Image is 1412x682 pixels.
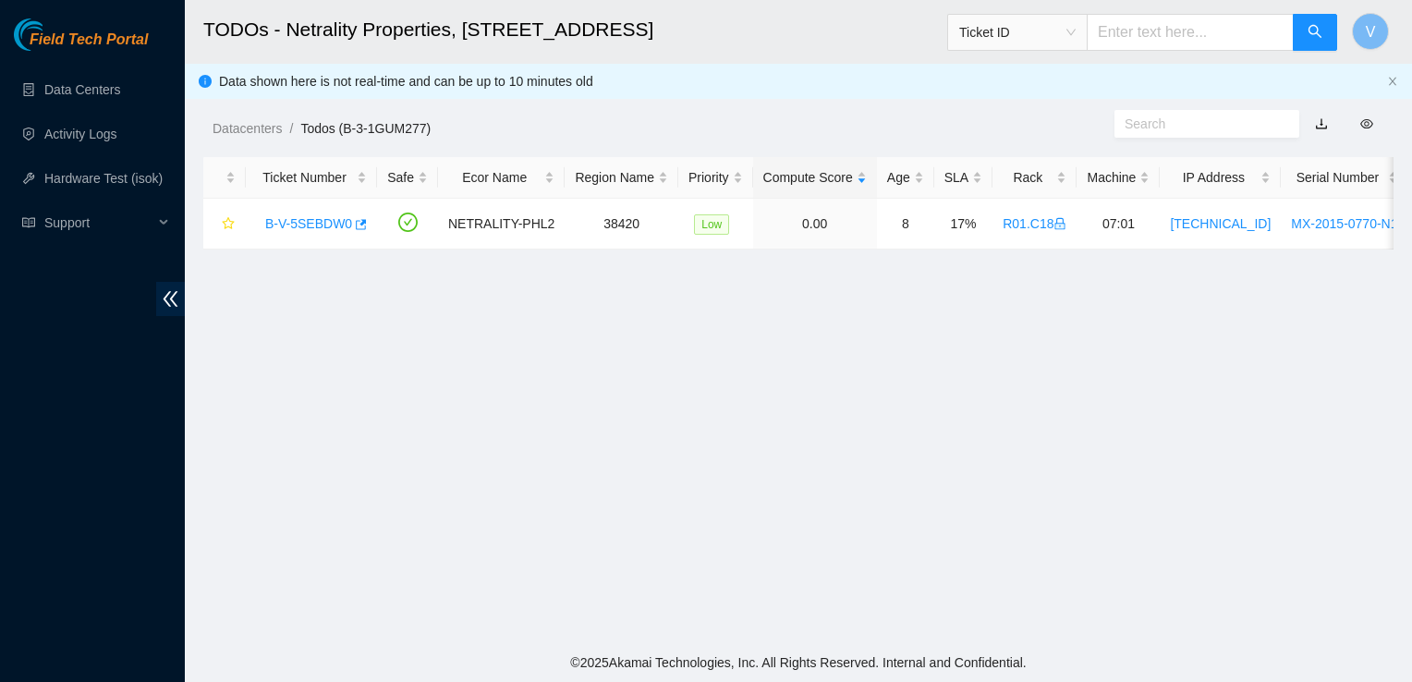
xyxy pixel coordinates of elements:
[22,216,35,229] span: read
[44,82,120,97] a: Data Centers
[1360,117,1373,130] span: eye
[289,121,293,136] span: /
[1293,14,1337,51] button: search
[1077,199,1160,250] td: 07:01
[959,18,1076,46] span: Ticket ID
[265,216,352,231] a: B-V-5SEBDW0
[438,199,565,250] td: NETRALITY-PHL2
[1003,216,1066,231] a: R01.C18lock
[1308,24,1322,42] span: search
[1352,13,1389,50] button: V
[565,199,678,250] td: 38420
[30,31,148,49] span: Field Tech Portal
[44,204,153,241] span: Support
[44,127,117,141] a: Activity Logs
[1366,20,1376,43] span: V
[14,33,148,57] a: Akamai TechnologiesField Tech Portal
[694,214,729,235] span: Low
[1387,76,1398,88] button: close
[934,199,992,250] td: 17%
[1301,109,1342,139] button: download
[156,282,185,316] span: double-left
[1387,76,1398,87] span: close
[398,213,418,232] span: check-circle
[1170,216,1271,231] a: [TECHNICAL_ID]
[222,217,235,232] span: star
[185,643,1412,682] footer: © 2025 Akamai Technologies, Inc. All Rights Reserved. Internal and Confidential.
[1315,116,1328,131] a: download
[14,18,93,51] img: Akamai Technologies
[300,121,431,136] a: Todos (B-3-1GUM277)
[213,121,282,136] a: Datacenters
[1087,14,1294,51] input: Enter text here...
[1053,217,1066,230] span: lock
[1125,114,1274,134] input: Search
[1291,216,1397,231] a: MX-2015-0770-N1
[44,171,163,186] a: Hardware Test (isok)
[753,199,877,250] td: 0.00
[213,209,236,238] button: star
[877,199,934,250] td: 8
